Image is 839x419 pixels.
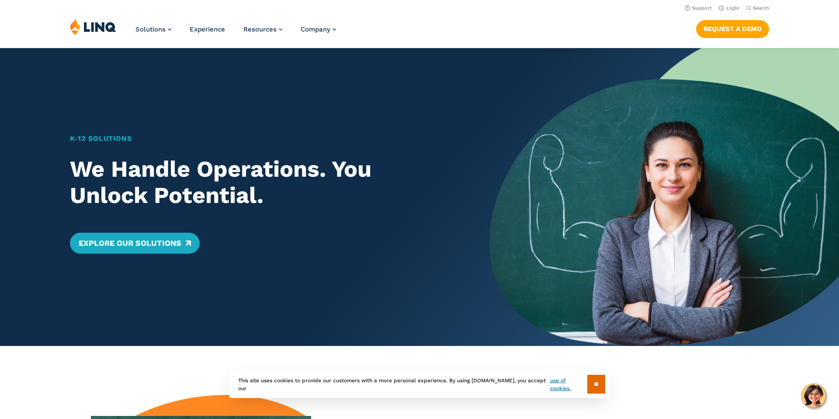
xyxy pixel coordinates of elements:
[243,25,277,33] span: Resources
[70,18,116,35] img: LINQ | K‑12 Software
[135,25,171,33] a: Solutions
[719,5,739,11] a: Login
[801,384,826,408] button: Hello, have a question? Let’s chat.
[135,25,166,33] span: Solutions
[753,5,769,11] span: Search
[696,20,769,38] a: Request a Demo
[70,156,455,209] h2: We Handle Operations. You Unlock Potential.
[190,25,225,33] a: Experience
[746,5,769,11] button: Open Search Bar
[301,25,330,33] span: Company
[135,18,336,47] nav: Primary Navigation
[696,18,769,38] nav: Button Navigation
[489,48,839,346] img: Home Banner
[243,25,282,33] a: Resources
[685,5,712,11] a: Support
[70,133,455,144] h1: K‑12 Solutions
[550,377,587,392] a: use of cookies.
[229,370,610,398] div: This site uses cookies to provide our customers with a more personal experience. By using [DOMAIN...
[301,25,336,33] a: Company
[70,233,200,254] a: Explore Our Solutions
